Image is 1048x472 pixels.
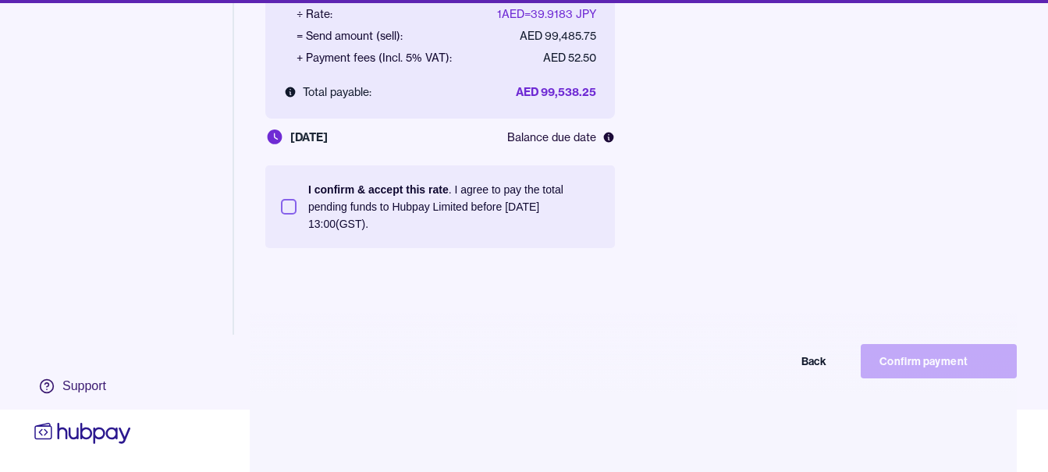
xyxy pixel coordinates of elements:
div: + Payment fees (Incl. 5% VAT): [297,50,452,66]
div: Support [62,378,106,395]
p: I confirm & accept this rate [308,183,449,196]
div: = Send amount (sell): [297,28,403,44]
a: Support [31,370,134,403]
div: AED 52.50 [543,50,596,66]
div: [DATE] [265,128,328,147]
div: Total payable: [284,84,371,100]
div: AED 99,538.25 [516,84,596,100]
div: AED 99,485.75 [520,28,596,44]
div: ÷ Rate: [297,6,332,22]
div: 1 AED = 39.9183 JPY [497,6,596,22]
button: Back [689,344,845,378]
p: . I agree to pay the total pending funds to Hubpay Limited before [DATE] 13:00 (GST). [308,181,599,232]
span: Balance due date [507,130,596,145]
